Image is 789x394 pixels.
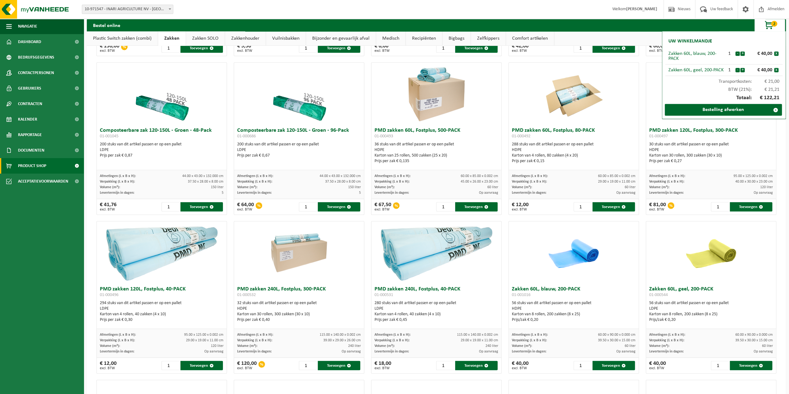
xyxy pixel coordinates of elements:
a: Bijzonder en gevaarlijk afval [306,31,376,46]
div: Karton van 4 rollen, 40 zakken (4 x 10) [100,312,224,317]
span: excl. BTW [512,49,529,53]
div: Prijs per zak € 0,15 [512,158,636,164]
span: Product Shop [18,158,46,174]
span: 39.50 x 30.00 x 15.00 cm [598,339,636,342]
span: Verpakking (L x B x H): [237,339,272,342]
span: Volume (m³): [649,185,669,189]
span: Acceptatievoorwaarden [18,174,68,189]
div: Karton van 4 rollen, 80 zakken (4 x 20) [512,153,636,158]
input: 1 [436,361,454,370]
div: Prijs per zak € 0,67 [237,153,361,158]
span: Volume (m³): [375,185,395,189]
img: 01-000492 [543,63,605,125]
span: excl. BTW [237,366,257,370]
span: 95.00 x 125.00 x 0.002 cm [184,333,224,337]
span: Afmetingen (L x B x H): [237,174,273,178]
h3: PMD zakken 240L, Fostplus, 300-PACK [237,286,361,299]
span: 240 liter [348,344,361,348]
span: 10-971547 - INARI AGRICULTURE NV - DEINZE [82,5,173,14]
span: Kalender [18,112,37,127]
h2: Uw winkelmandje [665,34,715,48]
button: + [740,51,745,56]
button: - [735,51,740,56]
span: Contracten [18,96,42,112]
div: HDPE [375,147,498,153]
span: 01-000686 [237,134,256,139]
div: LDPE [100,306,224,312]
div: Karton van 4 rollen, 40 zakken (4 x 10) [375,312,498,317]
span: 01-000497 [649,134,668,139]
div: HDPE [512,147,636,153]
a: Zelfkippers [471,31,506,46]
h3: PMD zakken 60L, Fostplus, 80-PACK [512,128,636,140]
span: Documenten [18,143,44,158]
span: Dashboard [18,34,41,50]
div: € 136,00 [100,43,119,53]
span: 115.00 x 140.00 x 0.002 cm [320,333,361,337]
div: Prijs per zak € 0,30 [100,317,224,323]
span: 120 liter [760,185,773,189]
h3: PMD zakken 120L, Fostplus, 40-PACK [100,286,224,299]
button: Toevoegen [455,43,498,53]
input: 1 [162,43,180,53]
span: excl. BTW [237,49,252,53]
span: Op aanvraag [754,191,773,195]
input: 1 [711,361,729,370]
span: Levertermijn in dagen: [100,350,134,353]
span: 95.00 x 125.00 x 0.002 cm [734,174,773,178]
span: 60 liter [762,344,773,348]
span: 150 liter [348,185,361,189]
button: x [774,68,778,72]
span: 60.00 x 85.00 x 0.002 cm [598,174,636,178]
span: excl. BTW [375,208,391,211]
span: 60.00 x 90.00 x 0.000 cm [735,333,773,337]
span: Op aanvraag [616,191,636,195]
div: € 40,00 [746,68,774,73]
span: Volume (m³): [649,344,669,348]
div: € 41,76 [100,202,117,211]
span: Afmetingen (L x B x H): [375,333,410,337]
span: excl. BTW [512,208,529,211]
span: 37.50 x 28.00 x 8.00 cm [188,180,224,184]
div: € 42,00 [512,43,529,53]
div: Prijs per zak € 0,135 [375,158,498,164]
input: 1 [299,43,317,53]
a: Zakkenhouder [225,31,266,46]
span: Afmetingen (L x B x H): [649,174,685,178]
span: 01-000492 [512,134,530,139]
div: € 81,00 [649,202,666,211]
span: Contactpersonen [18,65,54,81]
div: Zakken 60L, geel, 200-PACK [668,68,724,73]
span: Levertermijn in dagen: [649,350,684,353]
span: 01-000496 [100,293,118,297]
span: Afmetingen (L x B x H): [649,333,685,337]
span: excl. BTW [375,49,390,53]
span: 45.00 x 26.00 x 23.00 cm [461,180,498,184]
span: Afmetingen (L x B x H): [100,174,136,178]
span: 37.50 x 28.00 x 8.00 cm [325,180,361,184]
span: Bedrijfsgegevens [18,50,54,65]
span: excl. BTW [100,366,117,370]
span: Afmetingen (L x B x H): [512,174,548,178]
div: Prijs per zak € 0,40 [237,317,361,323]
div: € 66,00 [649,43,666,53]
button: Toevoegen [455,361,498,370]
span: Volume (m³): [375,344,395,348]
button: Toevoegen [318,361,360,370]
div: 32 stuks van dit artikel passen er op een pallet [237,300,361,323]
div: € 18,00 [375,361,391,370]
button: + [740,68,745,72]
img: 01-000496 [100,221,224,283]
a: Vuilnisbakken [266,31,306,46]
div: Karton van 30 rollen, 300 zakken (30 x 10) [649,153,773,158]
div: 280 stuks van dit artikel passen er op een pallet [375,300,498,323]
span: 60 liter [487,185,498,189]
span: 60 liter [625,185,636,189]
div: € 5,50 [237,43,252,53]
span: Op aanvraag [479,191,498,195]
span: 29.00 x 19.00 x 11.00 cm [598,180,636,184]
span: Levertermijn in dagen: [100,191,134,195]
span: 2 [771,21,777,27]
span: excl. BTW [649,49,666,53]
